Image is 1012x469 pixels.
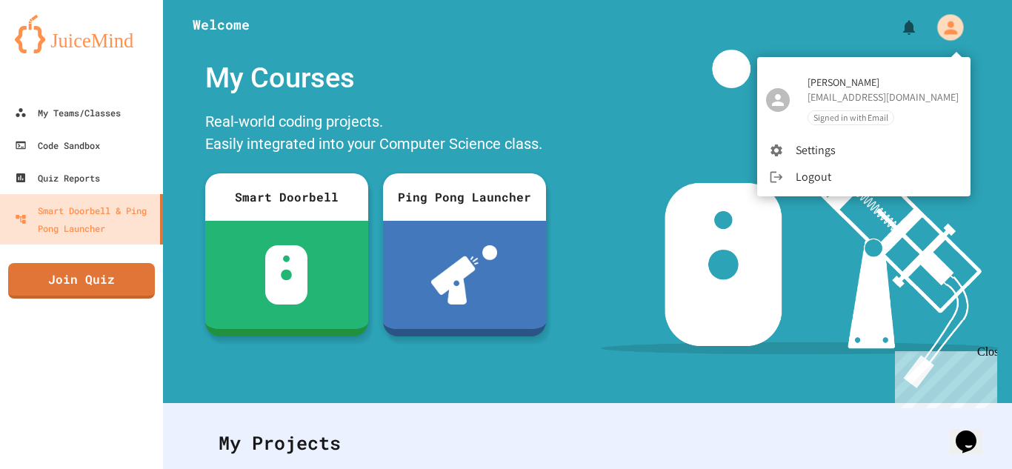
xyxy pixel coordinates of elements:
[757,164,971,190] li: Logout
[808,90,959,104] div: [EMAIL_ADDRESS][DOMAIN_NAME]
[889,345,997,408] iframe: chat widget
[950,410,997,454] iframe: chat widget
[808,111,893,124] span: Signed in with Email
[808,75,959,90] span: [PERSON_NAME]
[757,137,971,164] li: Settings
[6,6,102,94] div: Chat with us now!Close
